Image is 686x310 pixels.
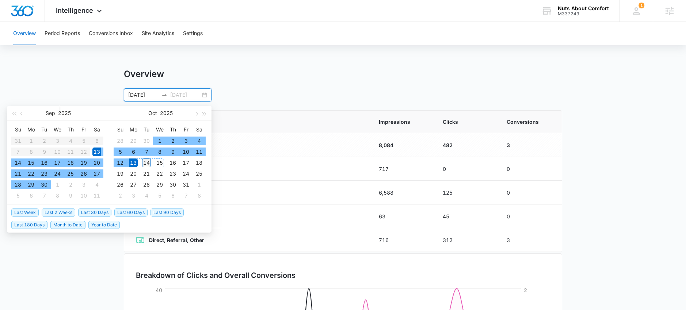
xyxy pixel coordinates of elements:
[116,180,125,189] div: 26
[53,191,62,200] div: 8
[73,42,79,48] img: tab_keywords_by_traffic_grey.svg
[90,168,103,179] td: 2025-09-27
[524,287,527,293] tspan: 2
[90,179,103,190] td: 2025-10-04
[142,191,151,200] div: 4
[92,158,101,167] div: 20
[153,157,166,168] td: 2025-10-15
[58,106,71,120] button: 2025
[182,148,190,156] div: 10
[153,179,166,190] td: 2025-10-29
[129,191,138,200] div: 3
[182,191,190,200] div: 7
[11,168,24,179] td: 2025-09-21
[639,3,644,8] div: notifications count
[40,158,49,167] div: 16
[140,157,153,168] td: 2025-10-14
[166,124,179,135] th: Th
[136,270,296,281] h3: Breakdown of Clicks and Overall Conversions
[24,168,38,179] td: 2025-09-22
[116,148,125,156] div: 5
[168,169,177,178] div: 23
[168,137,177,145] div: 2
[161,92,167,98] span: swap-right
[168,191,177,200] div: 6
[129,169,138,178] div: 20
[166,168,179,179] td: 2025-10-23
[168,148,177,156] div: 9
[153,190,166,201] td: 2025-11-05
[51,190,64,201] td: 2025-10-08
[148,106,157,120] button: Oct
[129,158,138,167] div: 13
[379,118,425,126] span: Impressions
[434,157,498,181] td: 0
[127,146,140,157] td: 2025-10-06
[114,124,127,135] th: Su
[166,179,179,190] td: 2025-10-30
[114,135,127,146] td: 2025-09-28
[114,146,127,157] td: 2025-10-05
[20,12,36,18] div: v 4.0.25
[182,180,190,189] div: 31
[507,118,550,126] span: Conversions
[166,190,179,201] td: 2025-11-06
[38,157,51,168] td: 2025-09-16
[77,168,90,179] td: 2025-09-26
[142,148,151,156] div: 7
[66,191,75,200] div: 9
[77,124,90,135] th: Fr
[142,169,151,178] div: 21
[193,157,206,168] td: 2025-10-18
[140,179,153,190] td: 2025-10-28
[179,135,193,146] td: 2025-10-03
[11,221,47,229] span: Last 180 Days
[558,5,609,11] div: account name
[11,179,24,190] td: 2025-09-28
[14,158,22,167] div: 14
[155,158,164,167] div: 15
[12,12,18,18] img: logo_orange.svg
[142,22,174,45] button: Site Analytics
[129,180,138,189] div: 27
[160,106,173,120] button: 2025
[90,146,103,157] td: 2025-09-13
[53,158,62,167] div: 17
[370,204,434,228] td: 63
[46,106,55,120] button: Sep
[89,22,133,45] button: Conversions Inbox
[140,124,153,135] th: Tu
[434,133,498,157] td: 482
[498,228,562,252] td: 3
[38,168,51,179] td: 2025-09-23
[90,124,103,135] th: Sa
[370,228,434,252] td: 716
[140,190,153,201] td: 2025-11-04
[114,190,127,201] td: 2025-11-02
[153,168,166,179] td: 2025-10-22
[92,191,101,200] div: 11
[114,179,127,190] td: 2025-10-26
[193,146,206,157] td: 2025-10-11
[166,135,179,146] td: 2025-10-02
[498,133,562,157] td: 3
[155,180,164,189] div: 29
[142,137,151,145] div: 30
[66,169,75,178] div: 25
[127,124,140,135] th: Mo
[140,168,153,179] td: 2025-10-21
[116,158,125,167] div: 12
[153,135,166,146] td: 2025-10-01
[79,158,88,167] div: 19
[28,43,65,48] div: Domain Overview
[77,190,90,201] td: 2025-10-10
[193,135,206,146] td: 2025-10-04
[443,118,489,126] span: Clicks
[92,169,101,178] div: 27
[11,208,39,217] span: Last Week
[14,169,22,178] div: 21
[168,180,177,189] div: 30
[79,180,88,189] div: 3
[183,22,203,45] button: Settings
[51,124,64,135] th: We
